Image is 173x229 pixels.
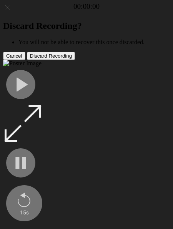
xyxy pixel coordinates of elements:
h2: Discard Recording? [3,21,170,31]
button: Cancel [3,52,25,60]
button: Discard Recording [27,52,75,60]
a: 00:00:00 [73,2,100,11]
li: You will not be able to recover this once discarded. [18,39,170,46]
img: Poster Image [3,60,42,67]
